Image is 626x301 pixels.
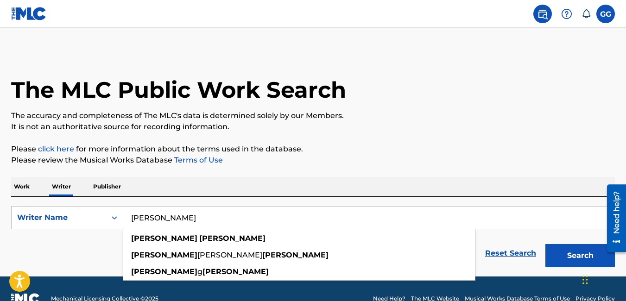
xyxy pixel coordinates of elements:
strong: [PERSON_NAME] [131,251,197,259]
p: The accuracy and completeness of The MLC's data is determined solely by our Members. [11,110,615,121]
p: Please for more information about the terms used in the database. [11,144,615,155]
p: Work [11,177,32,196]
a: Public Search [533,5,552,23]
div: Notifications [582,9,591,19]
p: Publisher [90,177,124,196]
span: g [197,267,202,276]
div: Writer Name [17,212,101,223]
h1: The MLC Public Work Search [11,76,346,104]
p: It is not an authoritative source for recording information. [11,121,615,132]
a: click here [38,144,74,153]
p: Please review the Musical Works Database [11,155,615,166]
a: Reset Search [481,243,541,263]
div: Help [557,5,576,23]
iframe: Chat Widget [580,257,626,301]
div: Drag [582,266,588,294]
img: MLC Logo [11,7,47,20]
strong: [PERSON_NAME] [202,267,269,276]
img: search [537,8,548,19]
button: Search [545,244,615,267]
img: help [561,8,572,19]
strong: [PERSON_NAME] [262,251,329,259]
strong: [PERSON_NAME] [131,267,197,276]
div: User Menu [596,5,615,23]
a: Terms of Use [172,156,223,164]
strong: [PERSON_NAME] [131,234,197,243]
form: Search Form [11,206,615,272]
span: [PERSON_NAME] [197,251,262,259]
iframe: Resource Center [600,181,626,256]
strong: [PERSON_NAME] [199,234,266,243]
p: Writer [49,177,74,196]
